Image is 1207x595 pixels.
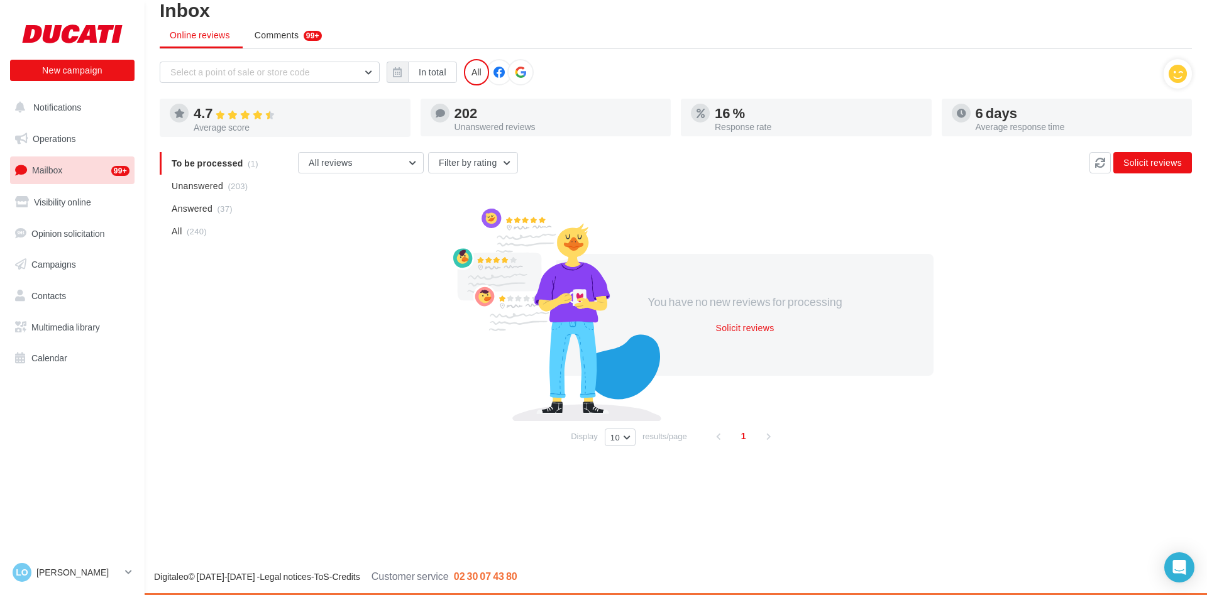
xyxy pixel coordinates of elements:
button: Solicit reviews [710,320,779,336]
span: results/page [642,430,687,442]
a: Contacts [8,283,137,309]
span: Campaigns [31,259,76,270]
span: Calendar [31,352,67,363]
a: Visibility online [8,189,137,216]
span: Display [571,430,598,442]
a: ToS [314,571,329,582]
button: New campaign [10,60,135,81]
a: Calendar [8,345,137,371]
span: (240) [187,226,207,236]
span: Opinion solicitation [31,227,105,238]
a: Multimedia library [8,314,137,341]
span: Select a point of sale or store code [170,67,310,77]
button: Select a point of sale or store code [160,62,380,83]
span: Mailbox [32,165,62,175]
span: (37) [217,204,232,214]
button: In total [387,62,457,83]
button: All reviews [298,152,424,173]
span: LO [16,566,28,579]
a: LO [PERSON_NAME] [10,560,135,584]
a: Campaigns [8,251,137,278]
a: Operations [8,126,137,152]
div: 99+ [111,166,130,176]
span: All [172,225,182,237]
a: Opinion solicitation [8,221,137,247]
span: Contacts [31,290,66,301]
div: You have no new reviews for processing [637,294,853,310]
span: 1 [734,426,754,446]
span: Answered [172,202,212,215]
span: © [DATE]-[DATE] - - - [154,571,517,582]
a: Legal notices [260,571,311,582]
div: Unanswered reviews [455,123,661,131]
a: Mailbox99+ [8,156,137,183]
button: In total [408,62,457,83]
div: Average response time [976,123,1182,131]
div: Response rate [715,123,922,131]
div: 16 % [715,106,922,120]
span: Notifications [33,102,81,112]
span: Operations [33,133,75,144]
div: 99+ [304,31,322,41]
button: Notifications [8,94,132,121]
span: Comments [255,29,299,41]
div: Average score [194,123,400,132]
div: 6 days [976,106,1182,120]
span: 10 [610,432,620,442]
span: Visibility online [34,197,91,207]
button: Filter by rating [428,152,518,173]
a: Digitaleo [154,571,188,582]
span: Unanswered [172,180,223,192]
span: Multimedia library [31,322,100,332]
button: 10 [605,429,636,446]
div: Open Intercom Messenger [1164,552,1194,582]
span: (203) [228,181,248,191]
p: [PERSON_NAME] [36,566,120,579]
span: Customer service [372,570,449,582]
span: 02 30 07 43 80 [454,570,517,582]
div: 4.7 [194,106,400,121]
button: Solicit reviews [1113,152,1192,173]
div: All [464,59,489,85]
span: All reviews [309,157,353,168]
a: Credits [332,571,360,582]
div: 202 [455,106,661,120]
